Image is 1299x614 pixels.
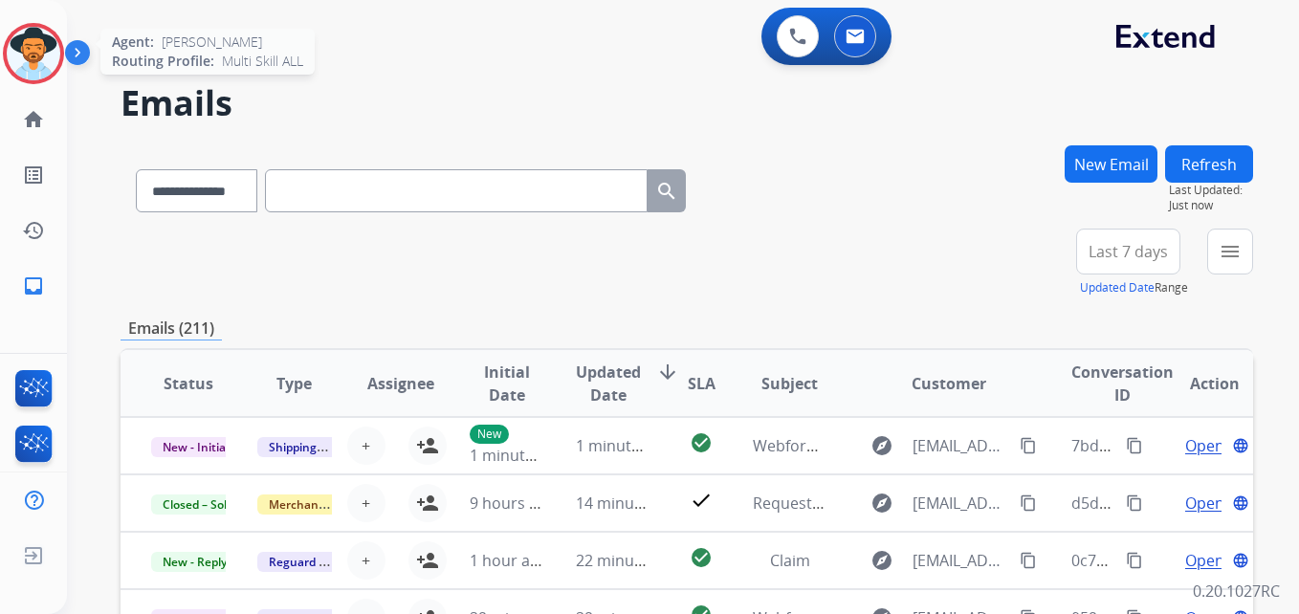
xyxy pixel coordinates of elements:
[1185,434,1224,457] span: Open
[1169,198,1253,213] span: Just now
[121,317,222,340] p: Emails (211)
[690,546,713,569] mat-icon: check_circle
[22,164,45,186] mat-icon: list_alt
[1232,552,1249,569] mat-icon: language
[1089,248,1168,255] span: Last 7 days
[1219,240,1242,263] mat-icon: menu
[222,52,303,71] span: Multi Skill ALL
[1232,494,1249,512] mat-icon: language
[1020,552,1037,569] mat-icon: content_copy
[1076,229,1180,274] button: Last 7 days
[690,489,713,512] mat-icon: check
[1065,145,1157,183] button: New Email
[164,372,213,395] span: Status
[1147,350,1253,417] th: Action
[576,550,687,571] span: 22 minutes ago
[576,361,641,406] span: Updated Date
[576,493,687,514] span: 14 minutes ago
[162,33,262,52] span: [PERSON_NAME]
[151,552,238,572] span: New - Reply
[1020,494,1037,512] mat-icon: content_copy
[770,550,810,571] span: Claim
[761,372,818,395] span: Subject
[1071,361,1174,406] span: Conversation ID
[655,180,678,203] mat-icon: search
[22,219,45,242] mat-icon: history
[870,549,893,572] mat-icon: explore
[690,431,713,454] mat-icon: check_circle
[913,492,1009,515] span: [EMAIL_ADDRESS][DOMAIN_NAME]
[576,435,671,456] span: 1 minute ago
[1126,437,1143,454] mat-icon: content_copy
[470,493,556,514] span: 9 hours ago
[367,372,434,395] span: Assignee
[151,437,240,457] span: New - Initial
[1169,183,1253,198] span: Last Updated:
[416,492,439,515] mat-icon: person_add
[870,434,893,457] mat-icon: explore
[257,552,344,572] span: Reguard CS
[276,372,312,395] span: Type
[1126,552,1143,569] mat-icon: content_copy
[416,434,439,457] mat-icon: person_add
[470,550,548,571] span: 1 hour ago
[753,435,1186,456] span: Webform from [EMAIL_ADDRESS][DOMAIN_NAME] on [DATE]
[347,541,385,580] button: +
[1126,494,1143,512] mat-icon: content_copy
[7,27,60,80] img: avatar
[22,274,45,297] mat-icon: inbox
[112,52,214,71] span: Routing Profile:
[22,108,45,131] mat-icon: home
[913,549,1009,572] span: [EMAIL_ADDRESS][DOMAIN_NAME]
[470,425,509,444] p: New
[1193,580,1280,603] p: 0.20.1027RC
[362,434,370,457] span: +
[1185,549,1224,572] span: Open
[416,549,439,572] mat-icon: person_add
[362,549,370,572] span: +
[257,494,368,515] span: Merchant Team
[362,492,370,515] span: +
[1080,280,1155,296] button: Updated Date
[913,434,1009,457] span: [EMAIL_ADDRESS][DOMAIN_NAME]
[1080,279,1188,296] span: Range
[1165,145,1253,183] button: Refresh
[112,33,154,52] span: Agent:
[347,484,385,522] button: +
[470,445,564,466] span: 1 minute ago
[688,372,716,395] span: SLA
[1232,437,1249,454] mat-icon: language
[870,492,893,515] mat-icon: explore
[347,427,385,465] button: +
[912,372,986,395] span: Customer
[1020,437,1037,454] mat-icon: content_copy
[257,437,388,457] span: Shipping Protection
[121,84,1253,122] h2: Emails
[470,361,544,406] span: Initial Date
[151,494,257,515] span: Closed – Solved
[1185,492,1224,515] span: Open
[656,361,679,384] mat-icon: arrow_downward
